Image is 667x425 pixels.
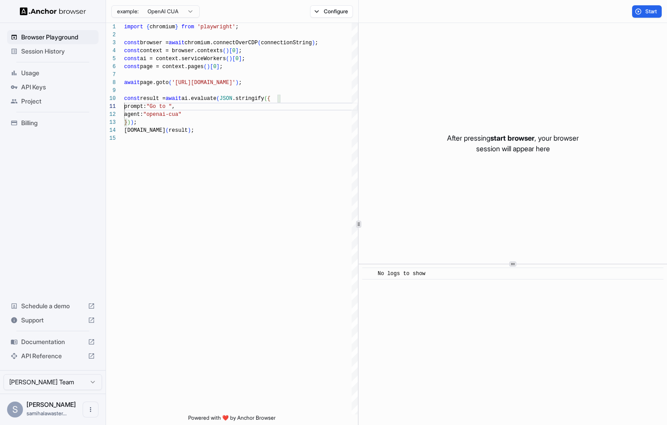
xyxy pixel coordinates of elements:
span: ai.evaluate [182,96,216,102]
span: ) [207,64,210,70]
span: const [124,64,140,70]
span: ; [239,48,242,54]
span: ​ [367,269,371,278]
span: [DOMAIN_NAME] [124,127,166,134]
span: JSON [220,96,232,102]
div: API Keys [7,80,99,94]
div: 15 [106,134,116,142]
span: Sami Halawa [27,401,76,408]
span: ; [239,80,242,86]
button: Open menu [83,402,99,417]
span: ; [134,119,137,126]
div: 9 [106,87,116,95]
div: 4 [106,47,116,55]
span: ( [223,48,226,54]
span: "Go to " [146,103,172,110]
span: Schedule a demo [21,302,84,310]
span: ; [191,127,194,134]
span: Browser Playground [21,33,95,42]
span: result = [140,96,166,102]
span: start browser [490,134,534,142]
span: ; [235,24,239,30]
span: ( [226,56,229,62]
span: result [169,127,188,134]
div: Documentation [7,335,99,349]
span: ) [188,127,191,134]
span: chromium [150,24,175,30]
span: ) [130,119,133,126]
button: Configure [310,5,353,18]
div: Session History [7,44,99,58]
span: chromium.connectOverCDP [185,40,258,46]
div: 6 [106,63,116,71]
span: API Keys [21,83,95,92]
span: agent: [124,111,143,118]
span: const [124,40,140,46]
span: import [124,24,143,30]
span: '[URL][DOMAIN_NAME]' [172,80,235,86]
span: 0 [235,56,239,62]
span: Usage [21,69,95,77]
span: await [124,80,140,86]
span: ( [166,127,169,134]
span: ] [239,56,242,62]
span: ) [127,119,130,126]
span: ; [242,56,245,62]
span: ) [229,56,232,62]
span: ( [258,40,261,46]
span: await [169,40,185,46]
span: await [166,96,182,102]
span: [ [229,48,232,54]
button: Start [632,5,662,18]
span: ; [315,40,318,46]
div: 11 [106,103,116,111]
span: const [124,48,140,54]
span: Session History [21,47,95,56]
span: ) [312,40,315,46]
span: 0 [232,48,235,54]
img: Anchor Logo [20,7,86,15]
div: 13 [106,119,116,126]
div: 8 [106,79,116,87]
div: 12 [106,111,116,119]
span: ( [204,64,207,70]
span: { [146,24,149,30]
span: const [124,96,140,102]
span: from [182,24,194,30]
div: Project [7,94,99,108]
span: ( [264,96,267,102]
span: Project [21,97,95,106]
span: ( [169,80,172,86]
div: 2 [106,31,116,39]
span: ) [235,80,239,86]
span: page.goto [140,80,169,86]
div: 14 [106,126,116,134]
span: Start [645,8,658,15]
div: Support [7,313,99,327]
span: Support [21,316,84,325]
span: ai = context.serviceWorkers [140,56,226,62]
span: connectionString [261,40,312,46]
span: samihalawaster@gmail.com [27,410,67,417]
span: ) [226,48,229,54]
span: [ [232,56,235,62]
div: API Reference [7,349,99,363]
span: prompt: [124,103,146,110]
div: Schedule a demo [7,299,99,313]
span: browser = [140,40,169,46]
span: No logs to show [378,271,425,277]
span: const [124,56,140,62]
span: example: [117,8,139,15]
div: 5 [106,55,116,63]
div: 10 [106,95,116,103]
span: ] [216,64,220,70]
span: [ [210,64,213,70]
span: } [124,119,127,126]
span: 'playwright' [197,24,235,30]
span: ] [235,48,239,54]
span: { [267,96,270,102]
span: ( [216,96,220,102]
span: , [172,103,175,110]
div: S [7,402,23,417]
span: ; [220,64,223,70]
